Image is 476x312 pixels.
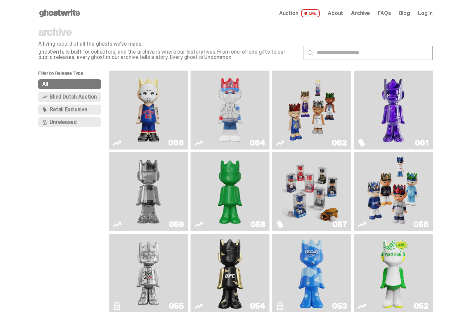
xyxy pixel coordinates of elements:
div: 056 [413,220,429,228]
p: ghostwrite is built for collectors, and the archive is where our history lives. From one-of-one g... [38,49,298,60]
img: Eminem [119,73,178,147]
img: ghooooost [296,236,327,310]
a: Schrödinger's ghost: Sunday Green [195,155,265,228]
a: Eminem [113,73,184,147]
img: Two [119,155,178,228]
button: Blind Dutch Auction [38,92,101,102]
a: Game Face (2025) [276,155,347,228]
img: Schrödinger's ghost: Sunday Green [201,155,259,228]
a: Log in [418,11,433,16]
div: 061 [415,139,429,147]
img: Game Face (2025) [282,73,341,147]
img: Game Face (2025) [282,155,341,228]
a: Game Face (2025) [276,73,347,147]
a: I Was There SummerSlam [113,236,184,310]
span: Auction [279,11,298,16]
img: You Can't See Me [201,73,259,147]
span: Retail Exclusive [50,107,87,112]
div: 066 [168,139,184,147]
div: 054 [250,302,265,310]
button: Unreleased [38,117,101,127]
a: Auction LIVE [279,9,320,17]
div: 055 [169,302,184,310]
span: LIVE [301,9,320,17]
a: Blog [399,11,410,16]
img: Court Victory [377,236,409,310]
img: I Was There SummerSlam [119,236,178,310]
a: Two [113,155,184,228]
p: A living record of all the ghosts we've made. [38,41,298,47]
div: 062 [332,139,347,147]
div: 053 [332,302,347,310]
a: Archive [351,11,370,16]
a: About [328,11,343,16]
div: 057 [332,220,347,228]
div: 059 [169,220,184,228]
img: Fantasy [364,73,423,147]
div: 058 [250,220,265,228]
a: FAQs [378,11,391,16]
a: ghooooost [276,236,347,310]
div: 052 [414,302,429,310]
p: Filter by Release Type [38,71,109,79]
a: Fantasy [358,73,429,147]
img: Ruby [214,236,246,310]
span: Blind Dutch Auction [50,94,97,100]
img: Game Face (2025) [364,155,423,228]
a: Game Face (2025) [358,155,429,228]
span: All [42,82,48,87]
a: Ruby [195,236,265,310]
button: Retail Exclusive [38,105,101,115]
a: You Can't See Me [195,73,265,147]
p: archive [38,27,298,37]
span: Unreleased [50,120,76,125]
button: All [38,79,101,89]
a: Court Victory [358,236,429,310]
div: 064 [249,139,265,147]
